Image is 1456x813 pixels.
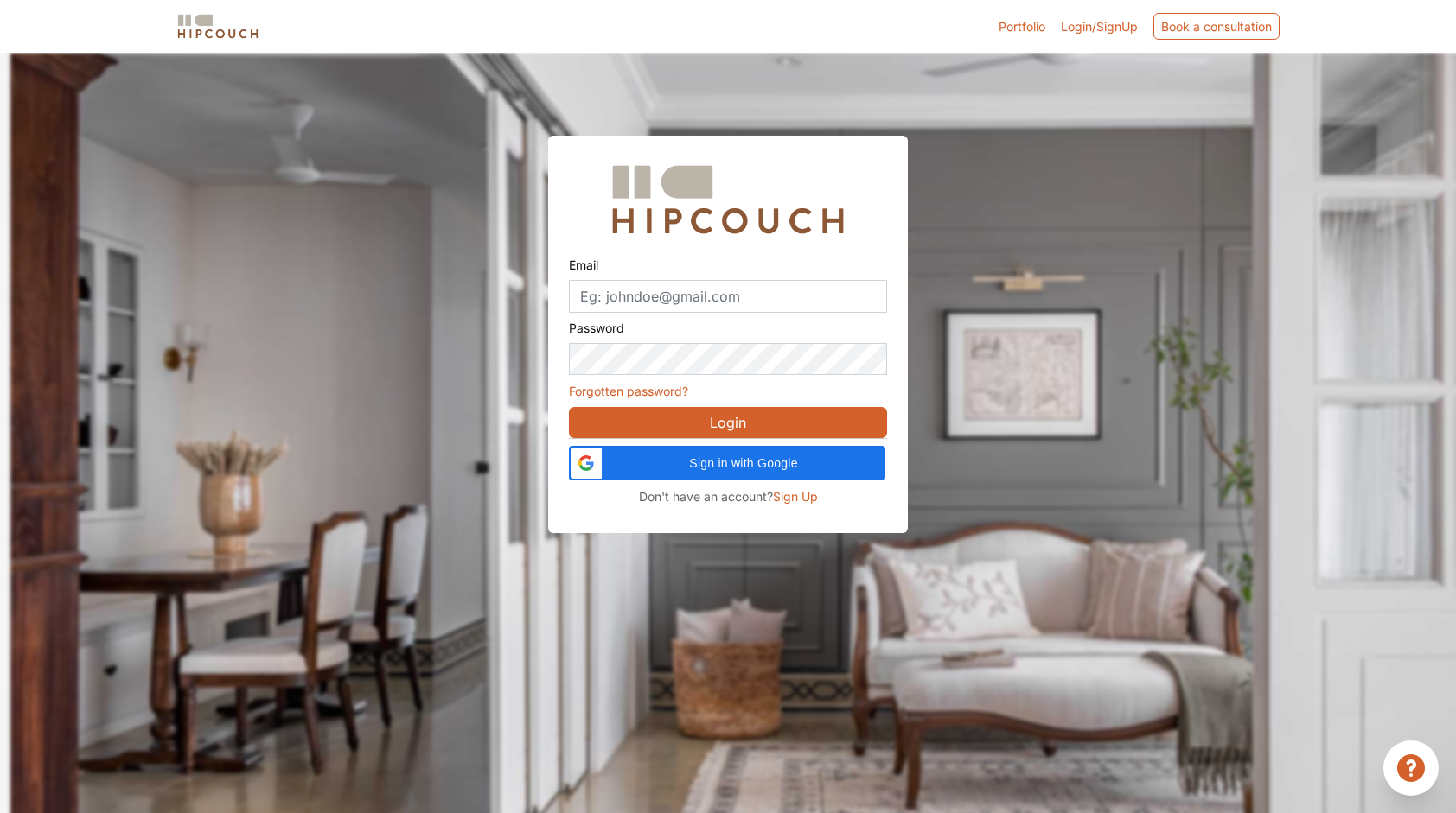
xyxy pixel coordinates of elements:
a: Forgotten password? [569,384,688,398]
div: Sign in with Google [569,446,885,480]
img: logo-horizontal.svg [175,11,261,41]
span: logo-horizontal.svg [175,7,261,46]
span: Sign in with Google [612,454,875,473]
span: Sign Up [773,489,818,504]
button: Login [569,407,887,438]
label: Email [569,250,598,280]
span: Login/SignUp [1061,19,1138,34]
label: Password [569,313,624,343]
img: Hipcouch Logo [603,156,853,243]
a: Portfolio [999,17,1045,35]
div: Book a consultation [1153,13,1280,40]
span: Don't have an account? [639,489,773,504]
input: Eg: johndoe@gmail.com [569,280,887,313]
